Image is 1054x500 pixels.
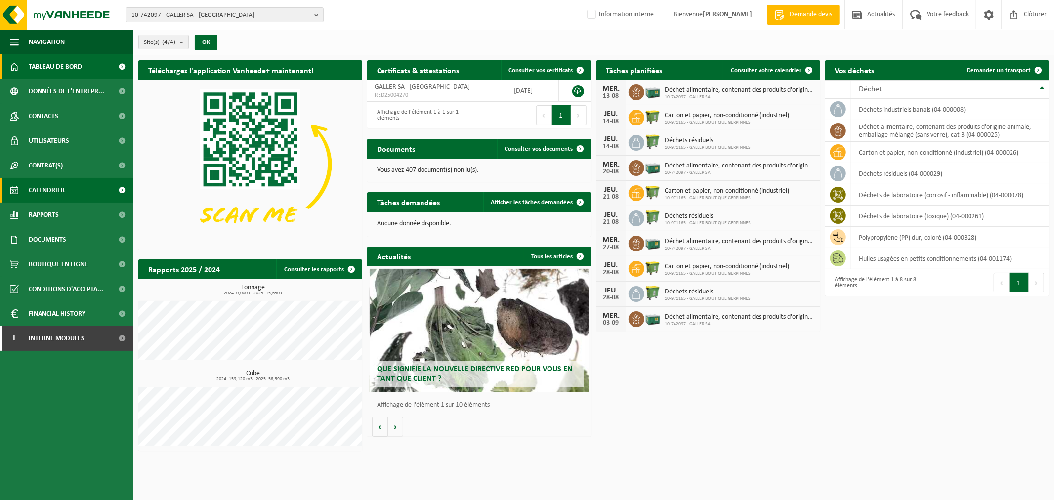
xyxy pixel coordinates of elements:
div: JEU. [601,211,621,219]
span: 10-971165 - GALLER BOUTIQUE GERPINNES [665,145,751,151]
span: 10-742097 - GALLER SA [665,94,815,100]
p: Aucune donnée disponible. [377,220,581,227]
button: Next [1029,273,1044,292]
h2: Actualités [367,247,421,266]
span: Rapports [29,203,59,227]
span: GALLER SA - [GEOGRAPHIC_DATA] [375,83,470,91]
img: WB-0770-HPE-GN-50 [644,285,661,301]
a: Que signifie la nouvelle directive RED pour vous en tant que client ? [370,269,589,392]
span: Documents [29,227,66,252]
img: WB-1100-HPE-GN-50 [644,184,661,201]
span: Déchet alimentaire, contenant des produits d'origine animale, emballage mélangé ... [665,86,815,94]
a: Consulter vos documents [497,139,590,159]
span: Interne modules [29,326,84,351]
span: Demande devis [787,10,835,20]
span: Navigation [29,30,65,54]
span: 10-971165 - GALLER BOUTIQUE GERPINNES [665,220,751,226]
h2: Documents [367,139,425,158]
div: 21-08 [601,219,621,226]
td: carton et papier, non-conditionné (industriel) (04-000026) [851,142,1049,163]
img: PB-LB-0680-HPE-GN-01 [644,83,661,100]
img: WB-0770-HPE-GN-50 [644,133,661,150]
span: Site(s) [144,35,175,50]
button: Vorige [372,417,388,437]
label: Information interne [585,7,654,22]
span: 10-742097 - GALLER SA - [GEOGRAPHIC_DATA] [131,8,310,23]
span: Déchet alimentaire, contenant des produits d'origine animale, emballage mélangé ... [665,313,815,321]
span: Financial History [29,301,85,326]
h3: Cube [143,370,362,382]
div: 20-08 [601,168,621,175]
a: Consulter vos certificats [501,60,590,80]
span: Carton et papier, non-conditionné (industriel) [665,263,790,271]
div: 14-08 [601,118,621,125]
span: Que signifie la nouvelle directive RED pour vous en tant que client ? [377,365,573,382]
div: JEU. [601,287,621,294]
img: Download de VHEPlus App [138,80,362,248]
span: Calendrier [29,178,65,203]
span: Consulter vos certificats [509,67,573,74]
div: 28-08 [601,294,621,301]
span: Demander un transport [967,67,1031,74]
div: MER. [601,312,621,320]
a: Consulter votre calendrier [723,60,819,80]
h2: Tâches demandées [367,192,450,211]
span: Boutique en ligne [29,252,88,277]
span: 2024: 159,120 m3 - 2025: 58,390 m3 [143,377,362,382]
span: 10-742097 - GALLER SA [665,170,815,176]
span: 10-971165 - GALLER BOUTIQUE GERPINNES [665,195,790,201]
button: 1 [1010,273,1029,292]
a: Demande devis [767,5,840,25]
span: RED25004270 [375,91,499,99]
p: Affichage de l'élément 1 sur 10 éléments [377,402,586,409]
td: déchets résiduels (04-000029) [851,163,1049,184]
span: 10-742097 - GALLER SA [665,321,815,327]
h2: Rapports 2025 / 2024 [138,259,230,279]
button: Volgende [388,417,403,437]
span: Déchet [859,85,882,93]
span: 10-971165 - GALLER BOUTIQUE GERPINNES [665,296,751,302]
h3: Tonnage [143,284,362,296]
span: Tableau de bord [29,54,82,79]
div: Affichage de l'élément 1 à 8 sur 8 éléments [830,272,932,293]
a: Consulter les rapports [276,259,361,279]
span: 10-971165 - GALLER BOUTIQUE GERPINNES [665,271,790,277]
img: PB-LB-0680-HPE-GN-01 [644,159,661,175]
div: 28-08 [601,269,621,276]
button: Previous [994,273,1010,292]
h2: Vos déchets [825,60,885,80]
a: Afficher les tâches demandées [483,192,590,212]
strong: [PERSON_NAME] [703,11,752,18]
span: Données de l'entrepr... [29,79,104,104]
button: OK [195,35,217,50]
span: Déchet alimentaire, contenant des produits d'origine animale, emballage mélangé ... [665,162,815,170]
img: WB-1100-HPE-GN-50 [644,108,661,125]
h2: Tâches planifiées [596,60,673,80]
div: MER. [601,85,621,93]
div: MER. [601,161,621,168]
button: 1 [552,105,571,125]
div: 14-08 [601,143,621,150]
button: 10-742097 - GALLER SA - [GEOGRAPHIC_DATA] [126,7,324,22]
a: Demander un transport [959,60,1048,80]
td: déchets de laboratoire (corrosif - inflammable) (04-000078) [851,184,1049,206]
div: MER. [601,236,621,244]
button: Site(s)(4/4) [138,35,189,49]
button: Next [571,105,587,125]
span: 10-742097 - GALLER SA [665,246,815,251]
h2: Téléchargez l'application Vanheede+ maintenant! [138,60,324,80]
span: 2024: 0,000 t - 2025: 15,650 t [143,291,362,296]
td: [DATE] [506,80,559,102]
span: Carton et papier, non-conditionné (industriel) [665,112,790,120]
td: polypropylène (PP) dur, coloré (04-000328) [851,227,1049,248]
div: JEU. [601,110,621,118]
div: JEU. [601,261,621,269]
span: Afficher les tâches demandées [491,199,573,206]
h2: Certificats & attestations [367,60,469,80]
img: WB-0770-HPE-GN-50 [644,209,661,226]
span: I [10,326,19,351]
td: déchet alimentaire, contenant des produits d'origine animale, emballage mélangé (sans verre), cat... [851,120,1049,142]
span: Déchets résiduels [665,212,751,220]
div: 27-08 [601,244,621,251]
span: Conditions d'accepta... [29,277,103,301]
